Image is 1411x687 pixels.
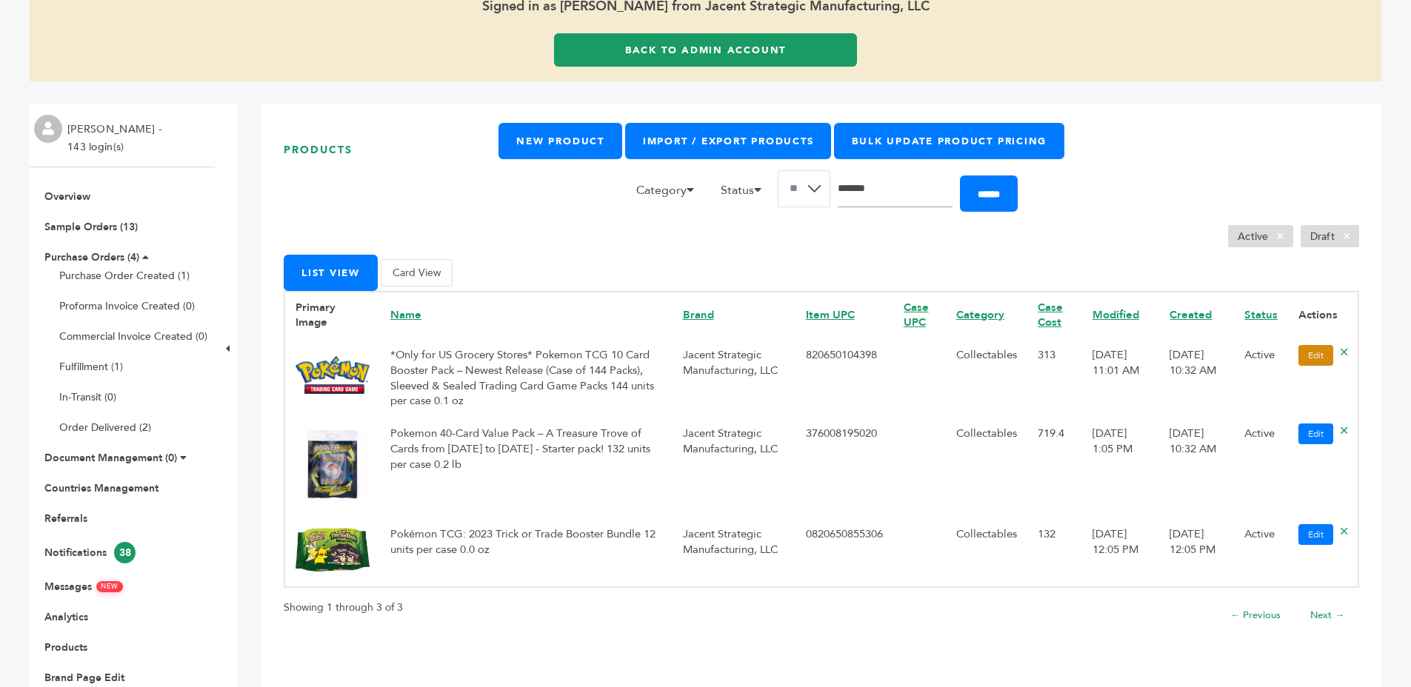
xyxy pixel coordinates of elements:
td: 313 [1027,338,1081,416]
img: No Image [296,427,370,501]
td: Jacent Strategic Manufacturing, LLC [673,338,795,416]
td: Pokémon TCG: 2023 Trick or Trade Booster Bundle 12 units per case 0.0 oz [380,517,673,587]
a: In-Transit (0) [59,390,116,404]
a: Proforma Invoice Created (0) [59,299,195,313]
h1: Products [284,123,498,177]
a: Name [390,307,421,322]
li: Active [1228,225,1293,247]
td: [DATE] 12:05 PM [1082,517,1160,587]
td: Pokemon 40-Card Value Pack – A Treasure Trove of Cards from [DATE] to [DATE] - Starter pack! 132 ... [380,416,673,517]
img: profile.png [34,115,62,143]
a: Document Management (0) [44,451,177,465]
a: Created [1170,307,1212,322]
a: Case Cost [1038,300,1063,330]
th: Actions [1288,292,1358,338]
a: Sample Orders (13) [44,220,138,234]
span: 38 [114,542,136,563]
td: 820650104398 [795,338,893,416]
a: Overview [44,190,90,204]
a: Notifications38 [44,546,136,560]
a: Category [956,307,1004,322]
a: Item UPC [806,307,855,322]
span: × [1335,227,1359,245]
a: Edit [1298,423,1333,444]
a: Products [44,640,87,654]
a: ← Previous [1230,609,1281,622]
td: *Only for US Grocery Stores* Pokemon TCG 10 Card Booster Pack – Newest Release (Case of 144 Packs... [380,338,673,416]
a: Next → [1310,609,1344,622]
a: Import / Export Products [625,123,831,159]
td: [DATE] 10:32 AM [1159,416,1234,517]
td: [DATE] 12:05 PM [1159,517,1234,587]
img: No Image [296,356,370,394]
td: Collectables [946,517,1027,587]
a: Analytics [44,610,88,624]
td: [DATE] 10:32 AM [1159,338,1234,416]
a: Purchase Orders (4) [44,250,139,264]
img: No Image [296,528,370,572]
li: [PERSON_NAME] - 143 login(s) [67,121,165,156]
td: [DATE] 1:05 PM [1082,416,1160,517]
a: Brand [683,307,714,322]
a: Fulfillment (1) [59,360,123,374]
td: 0820650855306 [795,517,893,587]
input: Search [838,170,953,207]
a: Modified [1093,307,1139,322]
span: × [1268,227,1292,245]
a: MessagesNEW [44,580,123,594]
button: Card View [381,259,453,286]
th: Primary Image [284,292,380,338]
a: Edit [1298,524,1333,545]
td: 132 [1027,517,1081,587]
td: Jacent Strategic Manufacturing, LLC [673,517,795,587]
li: Status [713,181,778,207]
td: 719.4 [1027,416,1081,517]
li: Draft [1301,225,1359,247]
td: 376008195020 [795,416,893,517]
a: Back to Admin Account [554,33,857,67]
a: New Product [498,123,621,159]
a: Purchase Order Created (1) [59,269,190,283]
a: Status [1244,307,1278,322]
td: Collectables [946,338,1027,416]
a: Referrals [44,512,87,526]
td: Active [1234,517,1288,587]
a: Brand Page Edit [44,671,124,685]
li: Category [629,181,710,207]
span: NEW [96,581,123,592]
a: Edit [1298,345,1333,366]
button: List View [284,255,378,291]
a: Order Delivered (2) [59,420,151,435]
td: Jacent Strategic Manufacturing, LLC [673,416,795,517]
a: Commercial Invoice Created (0) [59,329,207,343]
a: Case UPC [904,300,929,330]
td: [DATE] 11:01 AM [1082,338,1160,416]
a: Countries Management [44,481,159,495]
p: Showing 1 through 3 of 3 [284,599,403,617]
a: Bulk Update Product Pricing [834,123,1064,159]
td: Active [1234,338,1288,416]
td: Active [1234,416,1288,517]
td: Collectables [946,416,1027,517]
